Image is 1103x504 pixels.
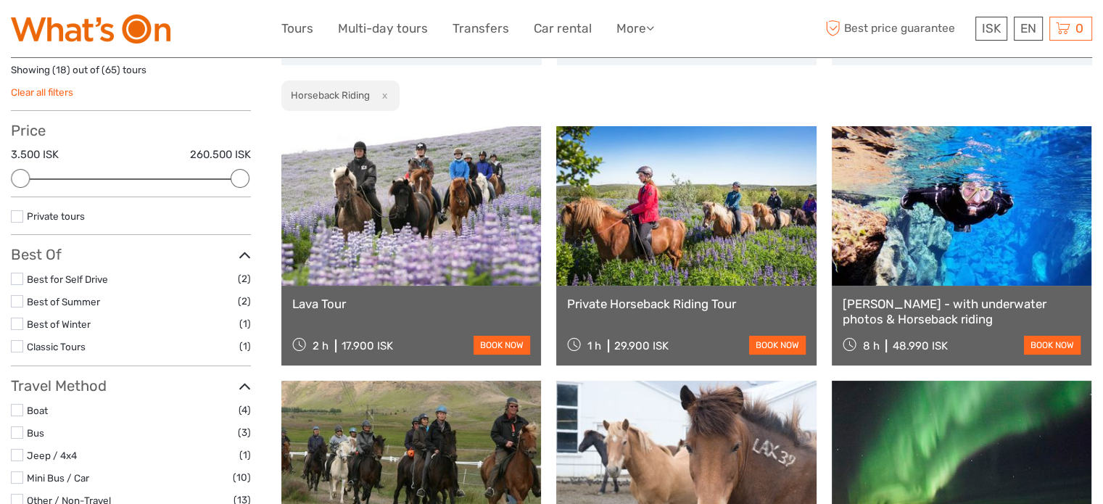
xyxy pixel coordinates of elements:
span: (4) [239,402,251,418]
h3: Best Of [11,246,251,263]
div: Showing ( ) out of ( ) tours [11,63,251,86]
div: 29.900 ISK [614,339,669,352]
span: 8 h [862,339,879,352]
label: 65 [105,63,117,77]
a: Private tours [27,210,85,222]
label: 260.500 ISK [190,147,251,162]
a: Best of Winter [27,318,91,330]
a: Car rental [534,18,592,39]
span: 1 h [587,339,601,352]
div: 48.990 ISK [892,339,947,352]
a: book now [474,336,530,355]
span: (3) [238,424,251,441]
a: Clear all filters [11,86,73,98]
a: Mini Bus / Car [27,472,89,484]
label: 18 [56,63,67,77]
span: (10) [233,469,251,486]
div: 17.900 ISK [342,339,393,352]
h3: Travel Method [11,377,251,394]
img: What's On [11,15,170,44]
a: Transfers [453,18,509,39]
a: Best of Summer [27,296,100,307]
a: Classic Tours [27,341,86,352]
span: (1) [239,447,251,463]
a: Jeep / 4x4 [27,450,77,461]
h3: Price [11,122,251,139]
a: [PERSON_NAME] - with underwater photos & Horseback riding [843,297,1081,326]
div: EN [1014,17,1043,41]
span: 2 h [313,339,329,352]
span: Best price guarantee [822,17,972,41]
span: 0 [1073,21,1086,36]
span: (2) [238,293,251,310]
a: Best for Self Drive [27,273,108,285]
a: Private Horseback Riding Tour [567,297,805,311]
label: 3.500 ISK [11,147,59,162]
a: book now [1024,336,1081,355]
h2: Horseback Riding [291,89,370,101]
button: Open LiveChat chat widget [167,22,184,40]
span: (2) [238,270,251,287]
a: Bus [27,427,44,439]
a: Multi-day tours [338,18,428,39]
span: (1) [239,338,251,355]
button: x [372,88,392,103]
span: ISK [982,21,1001,36]
a: Boat [27,405,48,416]
a: Lava Tour [292,297,530,311]
a: book now [749,336,806,355]
span: (1) [239,315,251,332]
a: More [616,18,654,39]
p: We're away right now. Please check back later! [20,25,164,37]
a: Tours [281,18,313,39]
